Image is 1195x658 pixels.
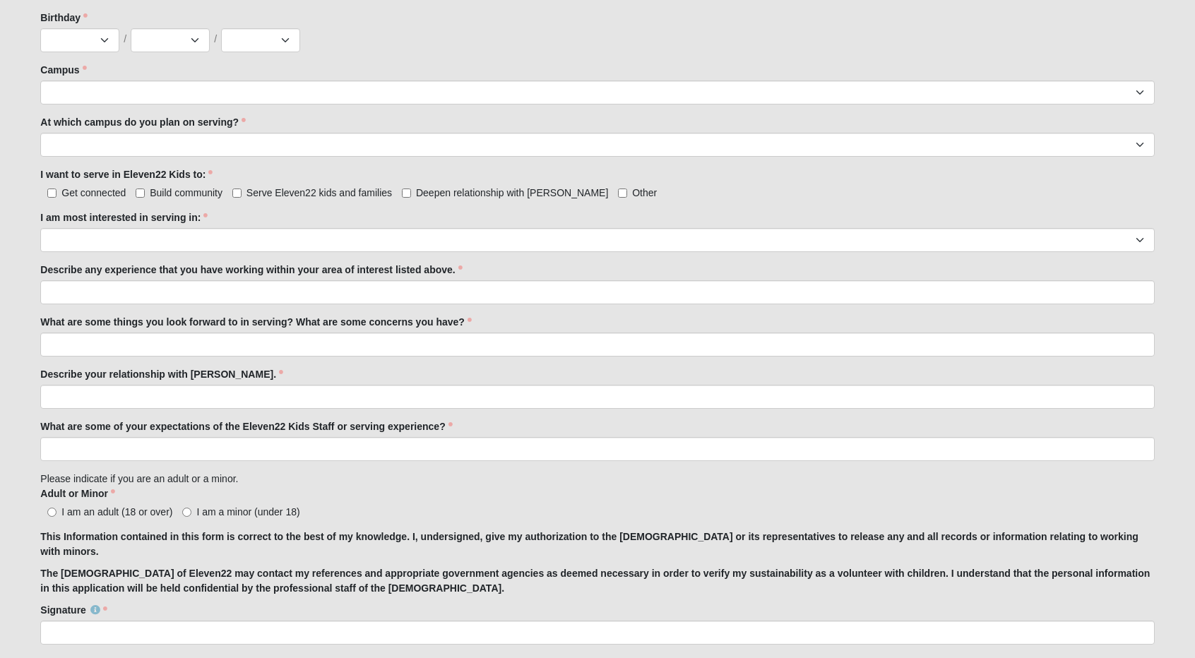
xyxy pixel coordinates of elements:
label: Signature [40,603,107,617]
input: I am a minor (under 18) [182,508,191,517]
span: I am an adult (18 or over) [61,506,172,518]
input: I am an adult (18 or over) [47,508,57,517]
span: / [214,32,217,47]
input: Build community [136,189,145,198]
span: I am a minor (under 18) [196,506,299,518]
label: I am most interested in serving in: [40,210,208,225]
span: Build community [150,187,222,198]
label: Campus [40,63,86,77]
label: At which campus do you plan on serving? [40,115,246,129]
span: Other [632,187,657,198]
label: Adult or Minor [40,486,115,501]
label: I want to serve in Eleven22 Kids to: [40,167,213,181]
input: Other [618,189,627,198]
strong: The [DEMOGRAPHIC_DATA] of Eleven22 may contact my references and appropriate government agencies ... [40,568,1150,594]
input: Deepen relationship with [PERSON_NAME] [402,189,411,198]
span: / [124,32,126,47]
label: Describe any experience that you have working within your area of interest listed above. [40,263,462,277]
input: Get connected [47,189,57,198]
span: Deepen relationship with [PERSON_NAME] [416,187,608,198]
label: Birthday [40,11,88,25]
span: Serve Eleven22 kids and families [246,187,392,198]
label: What are some things you look forward to in serving? What are some concerns you have? [40,315,472,329]
label: What are some of your expectations of the Eleven22 Kids Staff or serving experience? [40,419,452,433]
input: Serve Eleven22 kids and families [232,189,242,198]
label: Describe your relationship with [PERSON_NAME]. [40,367,283,381]
span: Get connected [61,187,126,198]
strong: This Information contained in this form is correct to the best of my knowledge. I, undersigned, g... [40,531,1138,557]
